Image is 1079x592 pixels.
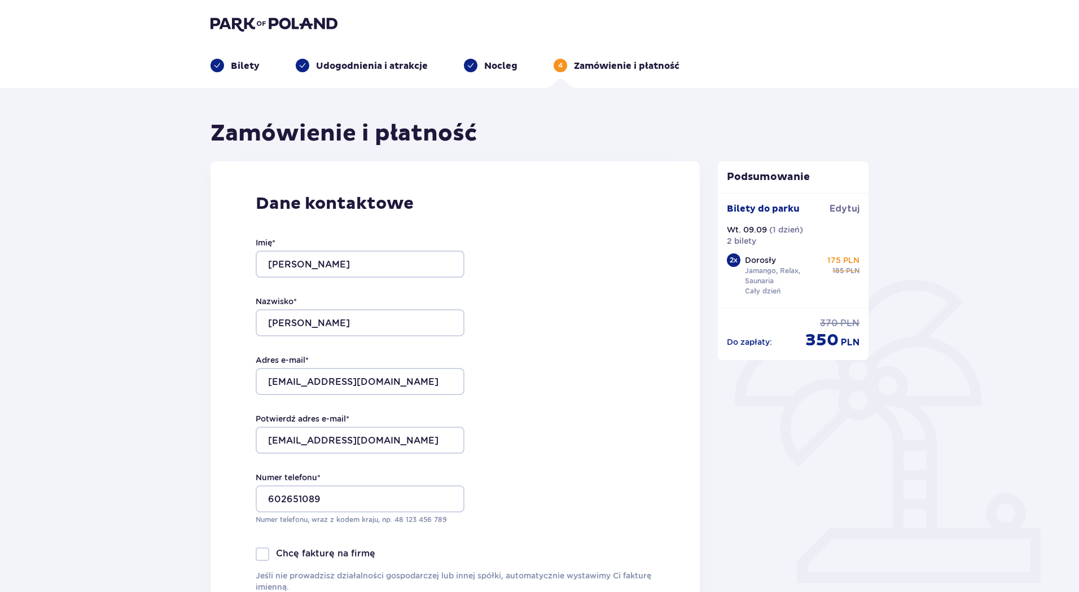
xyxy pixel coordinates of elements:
[256,472,321,483] label: Numer telefonu *
[484,60,517,72] p: Nocleg
[256,251,464,278] input: Imię
[745,266,823,286] p: Jamango, Relax, Saunaria
[558,60,563,71] p: 4
[256,368,464,395] input: Adres e-mail
[316,60,428,72] p: Udogodnienia i atrakcje
[574,60,679,72] p: Zamówienie i płatność
[727,203,800,215] p: Bilety do parku
[830,203,859,215] a: Edytuj
[256,296,297,307] label: Nazwisko *
[256,309,464,336] input: Nazwisko
[727,336,772,348] p: Do zapłaty :
[256,413,349,424] label: Potwierdź adres e-mail *
[256,485,464,512] input: Numer telefonu
[256,427,464,454] input: Potwierdź adres e-mail
[210,120,477,148] h1: Zamówienie i płatność
[256,354,309,366] label: Adres e-mail *
[769,224,803,235] p: ( 1 dzień )
[820,317,838,330] p: 370
[718,170,869,184] p: Podsumowanie
[210,16,337,32] img: Park of Poland logo
[727,253,740,267] div: 2 x
[841,336,859,349] p: PLN
[727,224,767,235] p: Wt. 09.09
[727,235,756,247] p: 2 bilety
[256,515,464,525] p: Numer telefonu, wraz z kodem kraju, np. 48 ​123 ​456 ​789
[827,255,859,266] p: 175 PLN
[840,317,859,330] p: PLN
[276,547,375,560] p: Chcę fakturę na firmę
[745,255,776,266] p: Dorosły
[256,237,275,248] label: Imię *
[745,286,780,296] p: Cały dzień
[231,60,260,72] p: Bilety
[832,266,844,276] p: 185
[256,193,655,214] p: Dane kontaktowe
[846,266,859,276] p: PLN
[805,330,839,351] p: 350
